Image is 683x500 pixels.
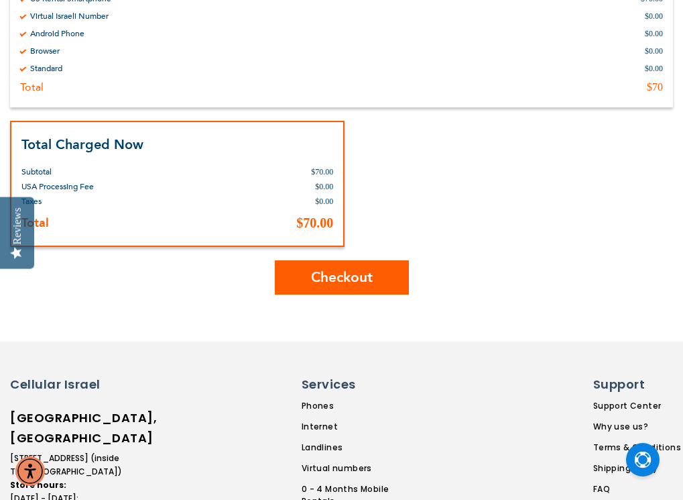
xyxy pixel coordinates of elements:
[647,81,663,94] div: $70
[645,63,663,74] div: $0.00
[593,442,681,454] a: Terms & Conditions
[593,400,681,412] a: Support Center
[30,63,62,74] div: Standard
[645,46,663,56] div: $0.00
[302,462,424,474] a: Virtual numbers
[645,28,663,39] div: $0.00
[645,11,663,21] div: $0.00
[21,154,228,179] th: Subtotal
[21,215,49,232] strong: Total
[21,136,143,154] strong: Total Charged Now
[311,167,333,177] span: $70.00
[21,181,94,192] span: USA Processing Fee
[593,462,681,474] a: Shipping Policy
[30,28,84,39] div: Android Phone
[15,456,45,486] div: Accessibility Menu
[315,182,333,191] span: $0.00
[302,421,424,433] a: Internet
[20,81,44,94] div: Total
[593,421,681,433] a: Why use us?
[10,408,124,448] h6: [GEOGRAPHIC_DATA], [GEOGRAPHIC_DATA]
[302,400,424,412] a: Phones
[593,376,673,393] h6: Support
[21,194,228,209] th: Taxes
[302,376,416,393] h6: Services
[593,483,681,495] a: FAQ
[30,11,109,21] div: Virtual Israeli Number
[315,197,333,206] span: $0.00
[10,376,124,393] h6: Cellular Israel
[296,215,333,230] span: $70.00
[275,260,409,295] button: Checkout
[302,442,424,454] a: Landlines
[311,268,373,287] span: Checkout
[11,207,23,244] div: Reviews
[30,46,60,56] div: Browser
